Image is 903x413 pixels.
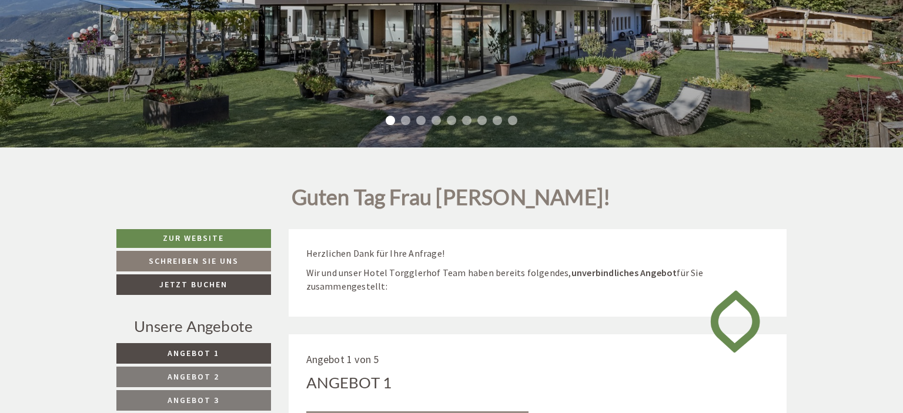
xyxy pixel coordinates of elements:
span: Angebot 1 [168,348,219,358]
span: Angebot 2 [168,371,219,382]
small: 15:29 [18,58,186,66]
div: Unsere Angebote [116,315,271,337]
div: [DATE] [210,9,253,29]
button: Senden [393,310,463,330]
span: Angebot 3 [168,395,219,405]
img: image [701,280,769,363]
h1: Guten Tag Frau [PERSON_NAME]! [292,186,611,215]
strong: unverbindliches Angebot [571,267,677,278]
p: Wir und unser Hotel Torgglerhof Team haben bereits folgendes, für Sie zusammengestellt: [306,266,770,293]
div: Angebot 1 [306,372,392,394]
div: Guten Tag, wie können wir Ihnen helfen? [9,32,192,68]
a: Zur Website [116,229,271,248]
a: Schreiben Sie uns [116,251,271,271]
a: Jetzt buchen [116,274,271,295]
span: Angebot 1 von 5 [306,352,379,366]
p: Herzlichen Dank für Ihre Anfrage! [306,247,770,260]
div: [GEOGRAPHIC_DATA] [18,35,186,44]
